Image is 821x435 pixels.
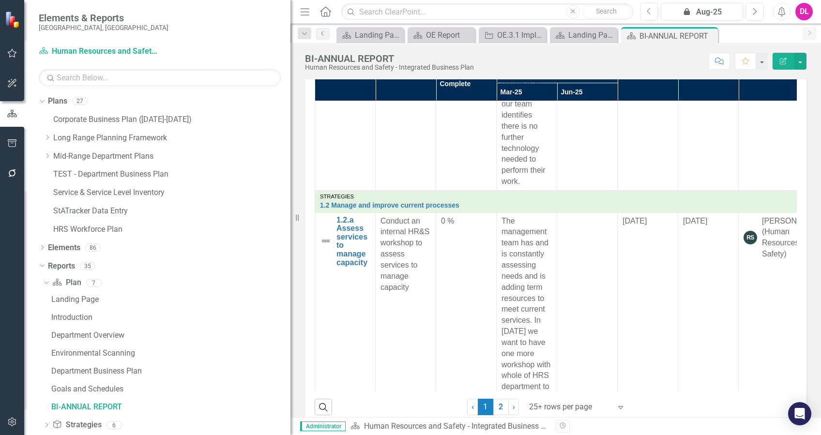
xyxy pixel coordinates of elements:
div: 27 [72,97,88,105]
a: Department Overview [49,328,290,343]
div: 0 % [441,216,491,227]
a: Service & Service Level Inventory [53,187,290,198]
div: Open Intercom Messenger [788,402,811,425]
a: HRS Workforce Plan [53,224,290,235]
div: RS [744,231,757,244]
a: Environmental Scanning [49,345,290,361]
a: TEST - Department Business Plan [53,169,290,180]
div: Aug-25 [664,6,740,18]
a: OE Report [410,29,472,41]
div: » [350,421,548,432]
span: [DATE] [683,217,707,225]
a: Long Range Planning Framework [53,133,290,144]
td: Double-Click to Edit Right Click for Context Menu [315,190,799,212]
div: Strategies [320,194,794,199]
a: Landing Page [552,29,615,41]
a: Human Resources and Safety - Integrated Business Plan [39,46,160,57]
div: Introduction [51,313,290,322]
button: Aug-25 [661,3,743,20]
div: OE Report [426,29,472,41]
div: Department Business Plan [51,367,290,375]
div: Department Overview [51,331,290,340]
a: Landing Page [339,29,401,41]
div: OE.3.1 Implement a Human Resources Information System (HRIS) [497,29,544,41]
button: Search [582,5,631,18]
div: 86 [85,243,101,252]
div: 35 [80,262,95,270]
div: Environmental Scanning [51,349,290,358]
a: Human Resources and Safety - Integrated Business Plan [364,421,556,431]
a: Strategies [52,420,101,431]
button: DL [795,3,813,20]
div: Landing Page [568,29,615,41]
a: StATracker Data Entry [53,206,290,217]
span: › [513,402,515,411]
a: Plans [48,96,67,107]
span: ‹ [471,402,474,411]
img: Not Defined [320,235,332,247]
a: Corporate Business Plan ([DATE]-[DATE]) [53,114,290,125]
input: Search Below... [39,69,281,86]
a: OE.3.1 Implement a Human Resources Information System (HRIS) [481,29,544,41]
div: 6 [106,421,122,429]
a: Landing Page [49,292,290,307]
input: Search ClearPoint... [341,3,633,20]
a: Goals and Schedules [49,381,290,397]
div: Human Resources and Safety - Integrated Business Plan [305,64,474,71]
a: Mid-Range Department Plans [53,151,290,162]
img: ClearPoint Strategy [5,11,22,28]
a: Introduction [49,310,290,325]
a: Plan [52,277,81,288]
div: 7 [86,279,102,287]
div: BI-ANNUAL REPORT [639,30,715,42]
div: Landing Page [355,29,401,41]
span: 1 [478,399,493,415]
div: BI-ANNUAL REPORT [305,53,474,64]
span: Administrator [300,421,346,431]
a: 1.2.a Assess services to manage capacity [336,216,370,267]
span: [DATE] [623,217,647,225]
span: Conduct an internal HR&S workshop to assess services to manage capacity [380,217,429,291]
a: BI-ANNUAL REPORT [49,399,290,415]
a: 2 [493,399,509,415]
a: Elements [48,242,80,254]
span: Elements & Reports [39,12,168,24]
a: Department Business Plan [49,363,290,379]
div: BI-ANNUAL REPORT [51,403,290,411]
div: Goals and Schedules [51,385,290,393]
a: 1.2 Manage and improve current processes [320,202,794,209]
small: [GEOGRAPHIC_DATA], [GEOGRAPHIC_DATA] [39,24,168,31]
div: Landing Page [51,295,290,304]
a: Reports [48,261,75,272]
span: Search [596,7,617,15]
